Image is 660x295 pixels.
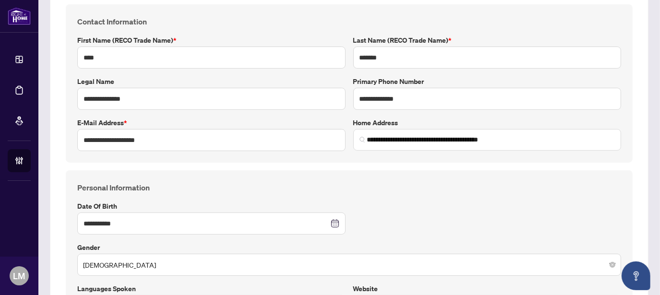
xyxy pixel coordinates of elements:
label: Last Name (RECO Trade Name) [353,35,622,46]
h4: Personal Information [77,182,621,193]
label: Date of Birth [77,201,346,212]
span: Female [83,256,615,274]
label: Legal Name [77,76,346,87]
label: Languages spoken [77,283,346,294]
img: logo [8,7,31,25]
label: Home Address [353,118,622,128]
h4: Contact Information [77,16,621,27]
label: Website [353,283,622,294]
label: Primary Phone Number [353,76,622,87]
span: LM [13,269,25,283]
img: search_icon [360,137,365,142]
label: First Name (RECO Trade Name) [77,35,346,46]
span: close-circle [610,262,615,268]
label: E-mail Address [77,118,346,128]
button: Open asap [622,261,650,290]
label: Gender [77,242,621,253]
